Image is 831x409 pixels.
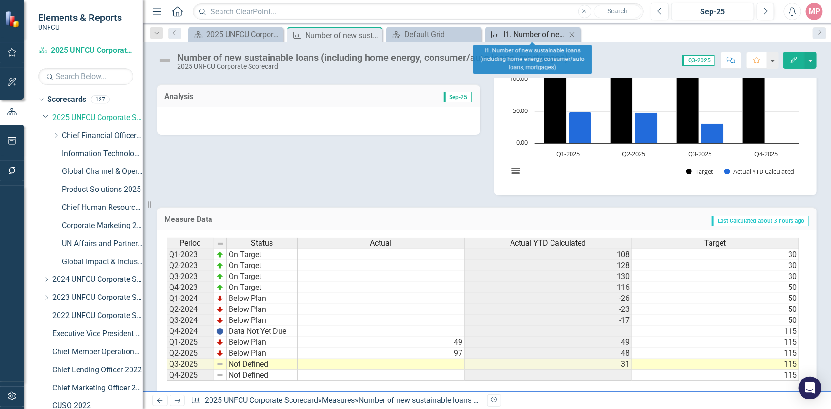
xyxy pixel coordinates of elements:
[632,359,799,370] td: 115
[227,326,298,337] td: Data Not Yet Due
[190,29,281,40] a: 2025 UNFCU Corporate Balanced Scorecard
[516,138,528,147] text: 0.00
[509,164,522,177] button: View chart menu, Chart
[724,167,795,175] button: Show Actual YTD Calculated
[227,282,298,293] td: On Target
[52,112,143,123] a: 2025 UNFCU Corporate Scorecard
[465,337,632,348] td: 49
[251,239,273,248] span: Status
[488,29,566,40] a: I1. Number of new sustainable loans (including home energy, consumer/auto loans, mortgages)
[216,273,224,280] img: zOikAAAAAElFTkSuQmCC
[216,262,224,269] img: zOikAAAAAElFTkSuQmCC
[167,260,214,271] td: Q2-2023
[91,96,110,104] div: 127
[206,29,281,40] div: 2025 UNFCU Corporate Balanced Scorecard
[167,348,214,359] td: Q2-2025
[632,348,799,359] td: 115
[167,249,214,260] td: Q1-2023
[62,184,143,195] a: Product Solutions 2025
[227,348,298,359] td: Below Plan
[607,7,628,15] span: Search
[632,271,799,282] td: 30
[216,339,224,346] img: TnMDeAgwAPMxUmUi88jYAAAAAElFTkSuQmCC
[167,359,214,370] td: Q3-2025
[216,328,224,335] img: BgCOk07PiH71IgAAAABJRU5ErkJggg==
[444,92,472,102] span: Sep-25
[632,260,799,271] td: 30
[52,274,143,285] a: 2024 UNFCU Corporate Scorecard
[298,337,465,348] td: 49
[62,130,143,141] a: Chief Financial Officer 2025
[682,55,715,66] span: Q3-2025
[465,271,632,282] td: 130
[632,337,799,348] td: 115
[216,371,224,379] img: 8DAGhfEEPCf229AAAAAElFTkSuQmCC
[177,63,568,70] div: 2025 UNFCU Corporate Scorecard
[167,293,214,304] td: Q1-2024
[216,349,224,357] img: TnMDeAgwAPMxUmUi88jYAAAAAElFTkSuQmCC
[632,293,799,304] td: 50
[705,239,726,248] span: Target
[510,74,528,83] text: 100.00
[675,6,751,18] div: Sep-25
[38,23,122,31] small: UNFCU
[62,220,143,231] a: Corporate Marketing 2025
[322,396,355,405] a: Measures
[62,202,143,213] a: Chief Human Resources Officer 2025
[38,12,122,23] span: Elements & Reports
[632,249,799,260] td: 30
[513,106,528,115] text: 50.00
[688,150,711,158] text: Q3-2025
[52,292,143,303] a: 2023 UNFCU Corporate Scorecard
[205,396,318,405] a: 2025 UNFCU Corporate Scorecard
[227,337,298,348] td: Below Plan
[52,365,143,376] a: Chief Lending Officer 2022
[742,70,765,144] path: Q4-2025, 115. Target.
[754,150,778,158] text: Q4-2025
[167,271,214,282] td: Q3-2023
[227,249,298,260] td: On Target
[167,315,214,326] td: Q3-2024
[167,370,214,381] td: Q4-2025
[227,304,298,315] td: Below Plan
[164,92,319,101] h3: Analysis
[62,257,143,268] a: Global Impact & Inclusion 2025
[544,70,566,144] path: Q1-2025, 115. Target.
[370,239,392,248] span: Actual
[465,282,632,293] td: 116
[511,239,586,248] span: Actual YTD Calculated
[712,216,809,226] span: Last Calculated about 3 hours ago
[556,150,579,158] text: Q1-2025
[191,395,480,406] div: » »
[473,45,592,74] div: I1. Number of new sustainable loans (including home energy, consumer/auto loans, mortgages)
[62,149,143,160] a: Information Technology & Security 2025
[157,53,172,68] img: Not Defined
[62,166,143,177] a: Global Channel & Operations 2025
[806,3,823,20] button: MP
[38,68,133,85] input: Search Below...
[359,396,670,405] div: Number of new sustainable loans (including home energy, consumer/auto loans, mortgages)
[167,304,214,315] td: Q2-2024
[180,239,201,248] span: Period
[622,150,645,158] text: Q2-2025
[544,70,765,144] g: Target, bar series 1 of 2 with 4 bars.
[465,304,632,315] td: -23
[164,215,377,224] h3: Measure Data
[52,329,143,339] a: Executive Vice President 2022
[47,94,86,105] a: Scorecards
[632,282,799,293] td: 50
[52,310,143,321] a: 2022 UNFCU Corporate Scorecard
[193,3,643,20] input: Search ClearPoint...
[216,360,224,368] img: 8DAGhfEEPCf229AAAAAElFTkSuQmCC
[635,113,657,144] path: Q2-2025, 48. Actual YTD Calculated.
[216,317,224,324] img: TnMDeAgwAPMxUmUi88jYAAAAAElFTkSuQmCC
[465,249,632,260] td: 108
[167,337,214,348] td: Q1-2025
[177,52,568,63] div: Number of new sustainable loans (including home energy, consumer/auto loans, mortgages)
[38,45,133,56] a: 2025 UNFCU Corporate Scorecard
[216,251,224,259] img: zOikAAAAAElFTkSuQmCC
[632,370,799,381] td: 115
[216,306,224,313] img: TnMDeAgwAPMxUmUi88jYAAAAAElFTkSuQmCC
[569,112,591,144] path: Q1-2025, 49. Actual YTD Calculated.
